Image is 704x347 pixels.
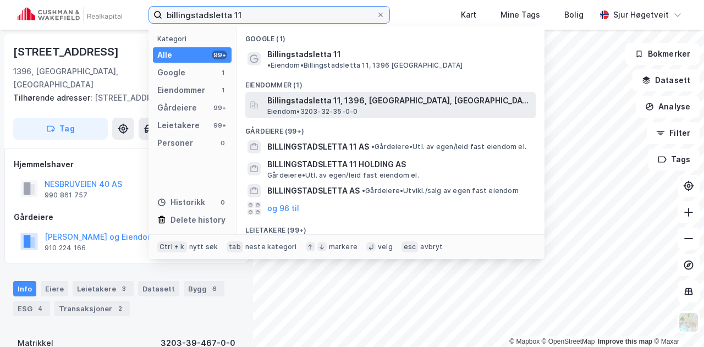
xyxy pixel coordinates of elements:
div: 910 224 166 [45,244,86,252]
div: nytt søk [189,243,218,251]
div: Google (1) [237,26,544,46]
div: ESG [13,301,50,316]
div: Kart [461,8,476,21]
div: Eiendommer (1) [237,72,544,92]
div: Delete history [170,213,226,227]
div: Mine Tags [501,8,540,21]
div: Google [157,66,185,79]
div: esc [402,241,419,252]
iframe: Chat Widget [649,294,704,347]
span: BILLINGSTADSLETTA 11 AS [267,140,369,153]
div: Transaksjoner [54,301,130,316]
div: Leietakere [73,281,134,296]
span: BILLINGSTADSLETTA 11 HOLDING AS [267,158,531,171]
div: Eiere [41,281,68,296]
div: 0 [218,139,227,147]
div: Bolig [564,8,584,21]
div: Leietakere (99+) [237,217,544,237]
div: Gårdeiere [14,211,239,224]
button: Analyse [636,96,700,118]
div: 1 [218,68,227,77]
button: Tags [648,148,700,170]
div: neste kategori [245,243,297,251]
div: 99+ [212,121,227,130]
div: avbryt [420,243,443,251]
div: Eiendommer [157,84,205,97]
div: Leietakere [157,119,200,132]
div: 0 [218,198,227,207]
a: OpenStreetMap [542,338,595,345]
button: Datasett [632,69,700,91]
button: Bokmerker [625,43,700,65]
a: Improve this map [598,338,652,345]
div: 4 [35,303,46,314]
div: Sjur Høgetveit [613,8,669,21]
div: [STREET_ADDRESS] [13,43,121,60]
span: Tilhørende adresser: [13,93,95,102]
span: Billingstadsletta 11, 1396, [GEOGRAPHIC_DATA], [GEOGRAPHIC_DATA] [267,94,531,107]
div: Gårdeiere [157,101,197,114]
div: Alle [157,48,172,62]
button: Tag [13,118,108,140]
div: 990 861 757 [45,191,87,200]
div: [STREET_ADDRESS] [13,91,231,104]
div: 99+ [212,103,227,112]
span: • [362,186,365,195]
div: Personer [157,136,193,150]
span: • [267,61,271,69]
span: Gårdeiere • Utl. av egen/leid fast eiendom el. [267,171,419,180]
div: Info [13,281,36,296]
div: Gårdeiere (99+) [237,118,544,138]
a: Mapbox [509,338,540,345]
span: • [371,142,375,151]
div: Ctrl + k [157,241,187,252]
div: 2 [114,303,125,314]
div: 99+ [212,51,227,59]
div: markere [329,243,358,251]
div: Kontrollprogram for chat [649,294,704,347]
span: Gårdeiere • Utvikl./salg av egen fast eiendom [362,186,519,195]
button: og 96 til [267,202,299,215]
span: Eiendom • Billingstadsletta 11, 1396 [GEOGRAPHIC_DATA] [267,61,463,70]
div: Kategori [157,35,232,43]
span: BILLINGSTADSLETTA AS [267,184,360,197]
img: cushman-wakefield-realkapital-logo.202ea83816669bd177139c58696a8fa1.svg [18,7,122,23]
div: 6 [209,283,220,294]
div: Historikk [157,196,205,209]
div: velg [378,243,393,251]
div: Datasett [138,281,179,296]
div: tab [227,241,243,252]
span: Eiendom • 3203-32-35-0-0 [267,107,358,116]
span: Billingstadsletta 11 [267,48,341,61]
div: 3 [118,283,129,294]
span: Gårdeiere • Utl. av egen/leid fast eiendom el. [371,142,526,151]
div: 1 [218,86,227,95]
div: 1396, [GEOGRAPHIC_DATA], [GEOGRAPHIC_DATA] [13,65,188,91]
button: Filter [647,122,700,144]
input: Søk på adresse, matrikkel, gårdeiere, leietakere eller personer [162,7,376,23]
div: Bygg [184,281,224,296]
div: Hjemmelshaver [14,158,239,171]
